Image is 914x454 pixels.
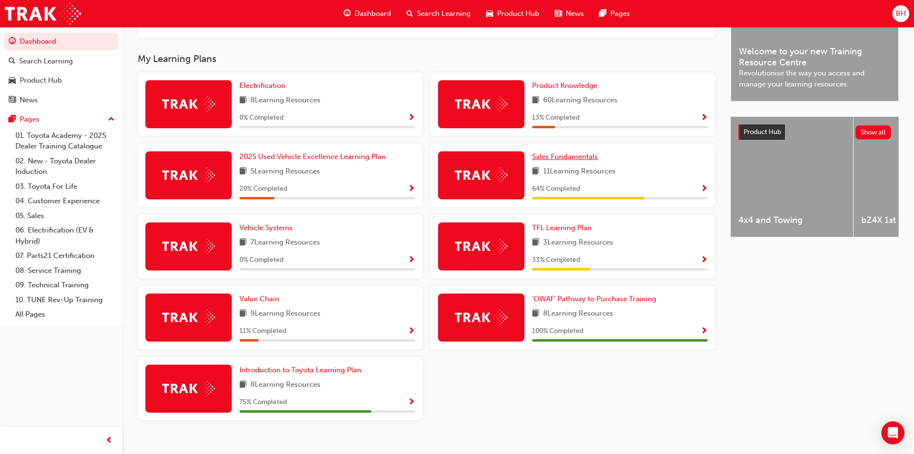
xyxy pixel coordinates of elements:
[532,223,592,232] span: TFL Learning Plan
[408,327,415,336] span: Show Progress
[239,222,297,233] a: Vehicle Systems
[9,76,16,85] span: car-icon
[408,325,415,337] button: Show Progress
[408,112,415,124] button: Show Progress
[20,95,38,106] div: News
[532,222,595,233] a: TFL Learning Plan
[108,113,115,126] span: up-icon
[138,53,715,64] h3: My Learning Plans
[239,223,293,232] span: Vehicle Systems
[543,237,613,249] span: 3 Learning Resources
[4,91,119,109] a: News
[532,255,580,266] span: 33 % Completed
[12,128,119,154] a: 01. Toyota Academy - 2025 Dealer Training Catalogue
[239,166,247,178] span: book-icon
[239,397,287,408] span: 75 % Completed
[12,263,119,278] a: 08. Service Training
[9,57,15,66] span: search-icon
[4,33,119,50] a: Dashboard
[162,97,215,111] img: Trak
[408,254,415,266] button: Show Progress
[592,4,638,24] a: pages-iconPages
[106,435,113,447] span: prev-icon
[344,8,351,20] span: guage-icon
[738,124,891,140] a: Product HubShow all
[855,125,891,139] button: Show all
[566,8,584,19] span: News
[555,8,562,20] span: news-icon
[12,307,119,322] a: All Pages
[4,110,119,128] button: Pages
[12,209,119,223] a: 05. Sales
[250,379,320,391] span: 8 Learning Resources
[408,398,415,407] span: Show Progress
[239,294,283,305] a: Value Chain
[12,154,119,179] a: 02. New - Toyota Dealer Induction
[455,168,508,183] img: Trak
[336,4,399,24] a: guage-iconDashboard
[532,81,597,90] span: Product Knowledge
[455,239,508,254] img: Trak
[355,8,391,19] span: Dashboard
[239,152,386,161] span: 2025 Used Vehicle Excellence Learning Plan
[532,80,601,91] a: Product Knowledge
[532,294,660,305] a: 'OWAF' Pathway to Purchase Training
[12,179,119,194] a: 03. Toyota For Life
[738,215,845,226] span: 4x4 and Towing
[12,248,119,263] a: 07. Parts21 Certification
[543,95,617,107] span: 60 Learning Resources
[239,366,361,374] span: Introduction to Toyota Learning Plan
[532,151,602,162] a: Sales Fundamentals
[239,112,284,123] span: 0 % Completed
[12,278,119,293] a: 09. Technical Training
[599,8,606,20] span: pages-icon
[239,379,247,391] span: book-icon
[739,68,890,89] span: Revolutionise the way you access and manage your learning resources.
[239,80,289,91] a: Electrification
[239,294,279,303] span: Value Chain
[239,184,287,195] span: 20 % Completed
[239,151,390,162] a: 2025 Used Vehicle Excellence Learning Plan
[406,8,413,20] span: search-icon
[239,308,247,320] span: book-icon
[700,112,708,124] button: Show Progress
[455,97,508,111] img: Trak
[700,327,708,336] span: Show Progress
[744,128,781,136] span: Product Hub
[892,5,909,22] button: BH
[486,8,493,20] span: car-icon
[547,4,592,24] a: news-iconNews
[532,294,656,303] span: 'OWAF' Pathway to Purchase Training
[532,166,539,178] span: book-icon
[12,293,119,307] a: 10. TUNE Rev-Up Training
[9,115,16,124] span: pages-icon
[532,308,539,320] span: book-icon
[239,255,284,266] span: 0 % Completed
[731,117,853,237] a: 4x4 and Towing
[162,168,215,183] img: Trak
[478,4,547,24] a: car-iconProduct Hub
[610,8,630,19] span: Pages
[19,56,73,67] div: Search Learning
[532,112,580,123] span: 13 % Completed
[20,114,39,125] div: Pages
[532,152,598,161] span: Sales Fundamentals
[532,237,539,249] span: book-icon
[408,256,415,265] span: Show Progress
[5,3,81,25] img: Trak
[881,421,904,444] div: Open Intercom Messenger
[700,325,708,337] button: Show Progress
[239,326,286,337] span: 11 % Completed
[497,8,539,19] span: Product Hub
[700,256,708,265] span: Show Progress
[896,8,906,19] span: BH
[4,52,119,70] a: Search Learning
[239,237,247,249] span: book-icon
[9,96,16,105] span: news-icon
[532,326,583,337] span: 100 % Completed
[543,166,616,178] span: 11 Learning Resources
[455,310,508,325] img: Trak
[4,31,119,110] button: DashboardSearch LearningProduct HubNews
[408,183,415,195] button: Show Progress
